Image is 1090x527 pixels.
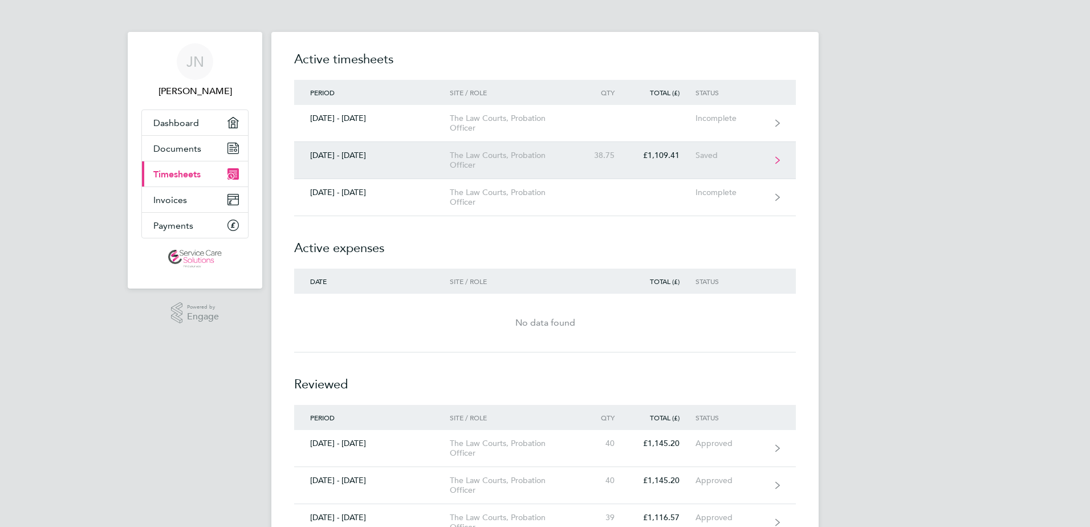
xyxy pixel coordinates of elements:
[141,84,249,98] span: Joel Nunez Martinez
[294,142,796,179] a: [DATE] - [DATE]The Law Courts, Probation Officer38.75£1,109.41Saved
[141,43,249,98] a: JN[PERSON_NAME]
[294,352,796,405] h2: Reviewed
[450,414,580,421] div: Site / Role
[142,136,248,161] a: Documents
[580,476,631,485] div: 40
[450,113,580,133] div: The Law Courts, Probation Officer
[153,220,193,231] span: Payments
[294,50,796,80] h2: Active timesheets
[310,88,335,97] span: Period
[294,439,450,448] div: [DATE] - [DATE]
[294,113,450,123] div: [DATE] - [DATE]
[696,151,766,160] div: Saved
[580,439,631,448] div: 40
[450,88,580,96] div: Site / Role
[450,439,580,458] div: The Law Courts, Probation Officer
[142,161,248,187] a: Timesheets
[580,513,631,522] div: 39
[294,105,796,142] a: [DATE] - [DATE]The Law Courts, Probation OfficerIncomplete
[310,413,335,422] span: Period
[153,117,199,128] span: Dashboard
[141,250,249,268] a: Go to home page
[171,302,219,324] a: Powered byEngage
[696,188,766,197] div: Incomplete
[153,169,201,180] span: Timesheets
[153,143,201,154] span: Documents
[580,414,631,421] div: Qty
[168,250,222,268] img: servicecare-logo-retina.png
[294,513,450,522] div: [DATE] - [DATE]
[294,467,796,504] a: [DATE] - [DATE]The Law Courts, Probation Officer40£1,145.20Approved
[294,179,796,216] a: [DATE] - [DATE]The Law Courts, Probation OfficerIncomplete
[294,216,796,269] h2: Active expenses
[631,277,696,285] div: Total (£)
[631,513,696,522] div: £1,116.57
[631,476,696,485] div: £1,145.20
[450,476,580,495] div: The Law Courts, Probation Officer
[294,430,796,467] a: [DATE] - [DATE]The Law Courts, Probation Officer40£1,145.20Approved
[696,113,766,123] div: Incomplete
[128,32,262,289] nav: Main navigation
[142,110,248,135] a: Dashboard
[142,213,248,238] a: Payments
[696,277,766,285] div: Status
[580,88,631,96] div: Qty
[294,277,450,285] div: Date
[631,439,696,448] div: £1,145.20
[696,414,766,421] div: Status
[450,188,580,207] div: The Law Courts, Probation Officer
[294,316,796,330] div: No data found
[294,476,450,485] div: [DATE] - [DATE]
[450,277,580,285] div: Site / Role
[142,187,248,212] a: Invoices
[631,414,696,421] div: Total (£)
[294,151,450,160] div: [DATE] - [DATE]
[187,302,219,312] span: Powered by
[696,476,766,485] div: Approved
[450,151,580,170] div: The Law Courts, Probation Officer
[631,88,696,96] div: Total (£)
[294,188,450,197] div: [DATE] - [DATE]
[631,151,696,160] div: £1,109.41
[187,312,219,322] span: Engage
[186,54,204,69] span: JN
[696,513,766,522] div: Approved
[696,88,766,96] div: Status
[580,151,631,160] div: 38.75
[696,439,766,448] div: Approved
[153,194,187,205] span: Invoices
